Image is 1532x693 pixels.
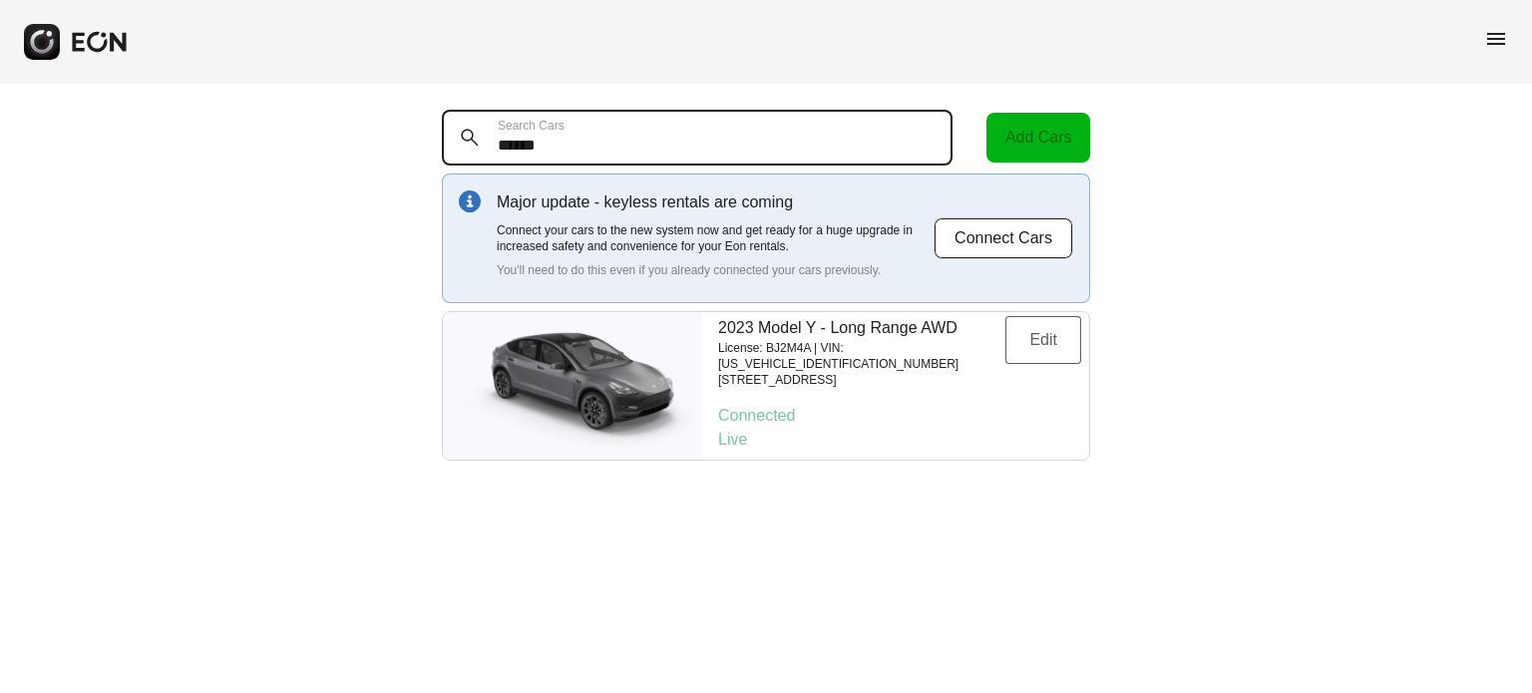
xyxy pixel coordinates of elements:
[443,321,702,451] img: car
[497,190,934,214] p: Major update - keyless rentals are coming
[497,262,934,278] p: You'll need to do this even if you already connected your cars previously.
[718,428,1081,452] p: Live
[934,217,1073,259] button: Connect Cars
[718,372,1005,388] p: [STREET_ADDRESS]
[718,340,1005,372] p: License: BJ2M4A | VIN: [US_VEHICLE_IDENTIFICATION_NUMBER]
[459,190,481,212] img: info
[497,222,934,254] p: Connect your cars to the new system now and get ready for a huge upgrade in increased safety and ...
[718,404,1081,428] p: Connected
[498,118,565,134] label: Search Cars
[1005,316,1081,364] button: Edit
[718,316,1005,340] p: 2023 Model Y - Long Range AWD
[1484,27,1508,51] span: menu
